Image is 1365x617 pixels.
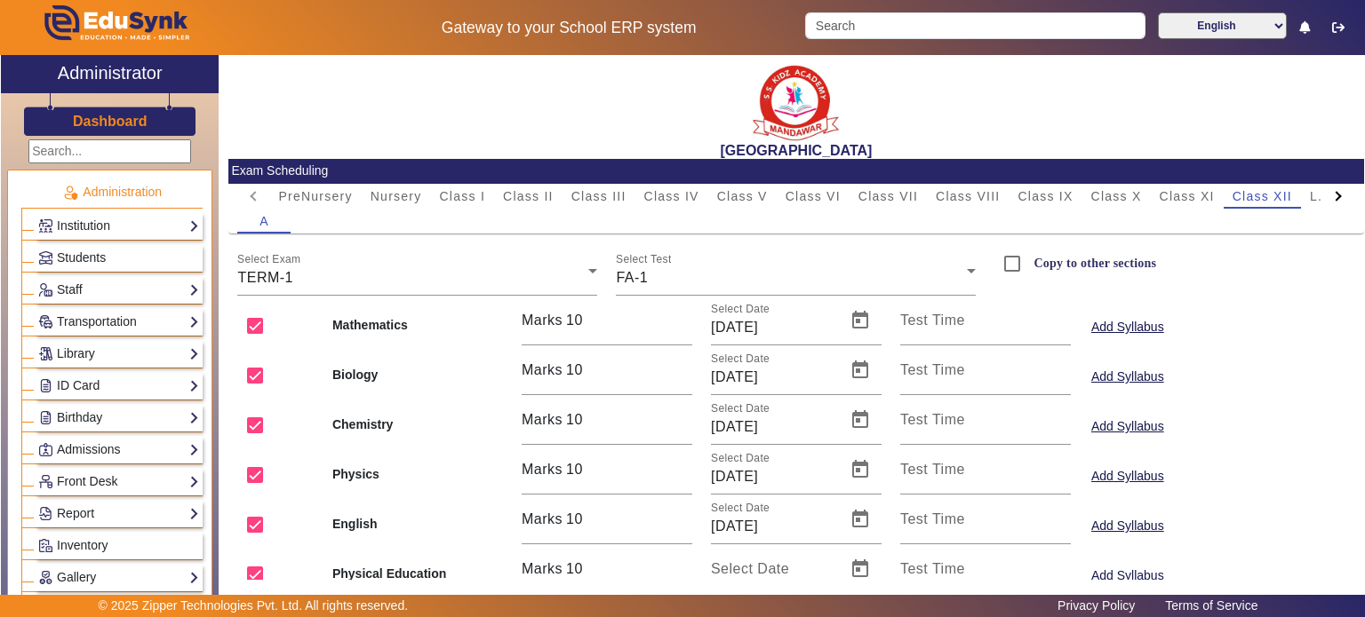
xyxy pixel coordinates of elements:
input: Select Date [711,317,835,338]
span: Nursery [371,190,422,202]
span: Class VI [786,190,841,202]
span: A [259,215,269,227]
span: Class V [717,190,768,202]
span: Class X [1091,190,1142,202]
mat-label: Select Exam [237,254,300,265]
mat-label: Test Time [900,462,965,477]
img: Inventory.png [39,539,52,552]
button: Add Syllabus [1090,465,1166,487]
mat-label: Test Time [900,362,965,377]
input: Test Time [900,416,1071,438]
input: Search... [28,139,191,163]
input: Test Time [900,516,1071,537]
input: Select Date [711,466,835,487]
span: L.K.G. [1310,190,1352,202]
span: Marks [522,462,563,477]
h2: [GEOGRAPHIC_DATA] [228,142,1364,159]
mat-label: Test Time [900,561,965,576]
span: Class I [440,190,486,202]
b: English [332,515,503,534]
span: Marks [522,412,563,427]
span: FA-1 [616,270,648,285]
mat-label: Select Date [711,353,770,365]
a: Inventory [38,535,199,556]
button: Open calendar [839,548,882,590]
span: Class IX [1018,190,1073,202]
input: Select Date [711,367,835,388]
input: Select Date [711,416,835,438]
input: Test Time [900,466,1071,487]
img: Administration.png [62,185,78,201]
span: Class VII [858,190,918,202]
mat-card-header: Exam Scheduling [228,159,1364,184]
h2: Administrator [58,62,163,83]
mat-label: Select Date [711,502,770,514]
mat-label: Select Date [711,403,770,415]
button: Add Syllabus [1090,515,1166,537]
mat-label: Test Time [900,412,965,427]
mat-label: Select Date [711,304,770,315]
span: Class XII [1233,190,1292,202]
button: Open calendar [839,448,882,491]
mat-label: Select Test [616,254,672,265]
label: Copy to other sections [1030,256,1156,271]
a: Privacy Policy [1049,594,1144,617]
a: Terms of Service [1156,594,1266,617]
a: Administrator [1,55,219,93]
span: Marks [522,511,563,526]
h5: Gateway to your School ERP system [351,19,786,37]
b: Physics [332,465,503,484]
button: Add Syllabus [1090,366,1166,388]
input: Test Time [900,367,1071,388]
b: Mathematics [332,316,503,335]
button: Open calendar [839,349,882,392]
a: Dashboard [72,112,148,131]
button: Add Syllabus [1090,565,1166,587]
p: © 2025 Zipper Technologies Pvt. Ltd. All rights reserved. [99,597,409,615]
p: Administration [21,183,203,202]
button: Open calendar [839,399,882,441]
span: Inventory [57,538,108,552]
span: Marks [522,561,563,576]
input: Search [805,12,1145,39]
button: Add Syllabus [1090,415,1166,438]
a: Students [38,248,199,268]
b: Physical Education [332,565,503,583]
span: Class IV [644,190,699,202]
span: Class VIII [936,190,1000,202]
span: TERM-1 [237,270,293,285]
span: Students [57,250,106,265]
b: Chemistry [332,415,503,434]
button: Open calendar [839,299,882,342]
input: Select Date [711,516,835,537]
span: Marks [522,362,563,377]
button: Add Syllabus [1090,316,1166,338]
mat-label: Test Time [900,312,965,328]
mat-label: Test Time [900,511,965,526]
input: Test Time [900,566,1071,587]
h3: Dashboard [73,113,148,130]
span: Class II [503,190,554,202]
span: Class XI [1160,190,1215,202]
mat-label: Select Date [711,453,770,464]
b: Biology [332,366,503,384]
span: PreNursery [278,190,352,202]
input: Test Time [900,317,1071,338]
img: b9104f0a-387a-4379-b368-ffa933cda262 [752,59,841,142]
img: Students.png [39,251,52,265]
button: Open calendar [839,498,882,541]
mat-label: Select Date [711,561,789,576]
span: Class III [571,190,627,202]
span: Marks [522,312,563,328]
